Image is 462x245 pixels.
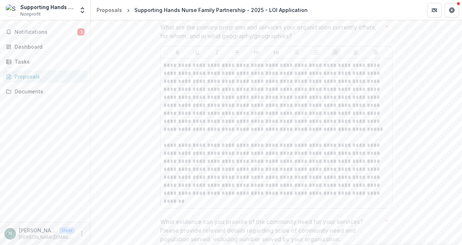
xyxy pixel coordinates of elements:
[60,227,74,234] p: User
[77,3,88,17] button: Open entity switcher
[292,48,301,57] button: Bullet List
[19,226,57,234] p: [PERSON_NAME]
[3,41,88,53] a: Dashboard
[173,48,182,57] button: Bold
[193,48,202,57] button: Underline
[15,29,77,35] span: Notifications
[213,48,222,57] button: Italicize
[160,23,382,40] p: What are the primary programs and services your organization currently offers, for whom, and in w...
[6,4,17,16] img: Supporting Hands Nurse Family Partnership
[272,48,281,57] button: Heading 2
[15,88,82,95] div: Documents
[20,11,41,17] span: Nonprofit
[445,3,459,17] button: Get Help
[94,5,125,15] a: Proposals
[332,48,340,57] button: Align Left
[3,26,88,38] button: Notifications1
[351,48,360,57] button: Align Center
[20,3,74,11] div: Supporting Hands Nurse Family Partnership
[15,43,82,51] div: Dashboard
[134,6,308,14] div: Supporting Hands Nurse Family Partnership - 2025 - LOI Application
[3,85,88,97] a: Documents
[15,73,82,80] div: Proposals
[3,71,88,83] a: Proposals
[94,5,311,15] nav: breadcrumb
[3,56,88,68] a: Tasks
[15,58,82,65] div: Tasks
[9,231,12,236] div: Nikki
[427,3,442,17] button: Partners
[312,48,320,57] button: Ordered List
[77,229,86,238] button: More
[19,234,74,241] p: [PERSON_NAME][EMAIL_ADDRESS][PERSON_NAME][DOMAIN_NAME]
[371,48,380,57] button: Align Right
[232,48,241,57] button: Strike
[97,6,122,14] div: Proposals
[77,28,85,36] span: 1
[160,217,382,244] p: What evidence can you provide of the community need for your services? Please provide relevant de...
[252,48,261,57] button: Heading 1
